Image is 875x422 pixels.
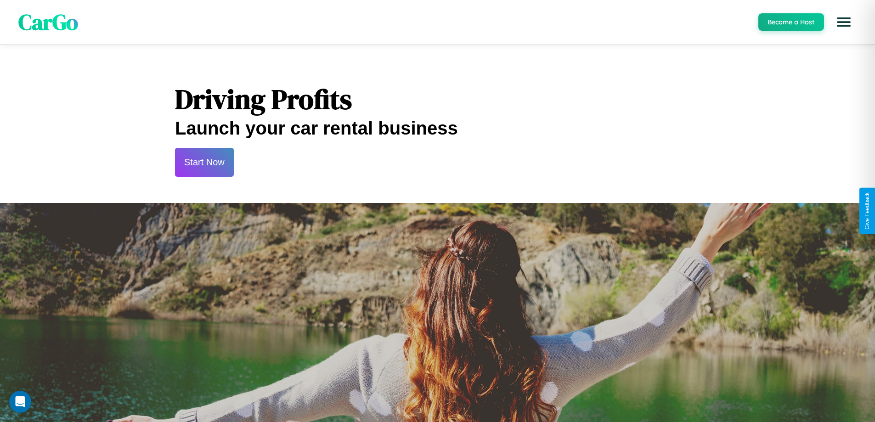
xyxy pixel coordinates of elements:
[831,9,857,35] button: Open menu
[18,7,78,37] span: CarGo
[864,192,870,230] div: Give Feedback
[175,148,234,177] button: Start Now
[175,80,700,118] h1: Driving Profits
[758,13,824,31] button: Become a Host
[175,118,700,139] h2: Launch your car rental business
[9,391,31,413] iframe: Intercom live chat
